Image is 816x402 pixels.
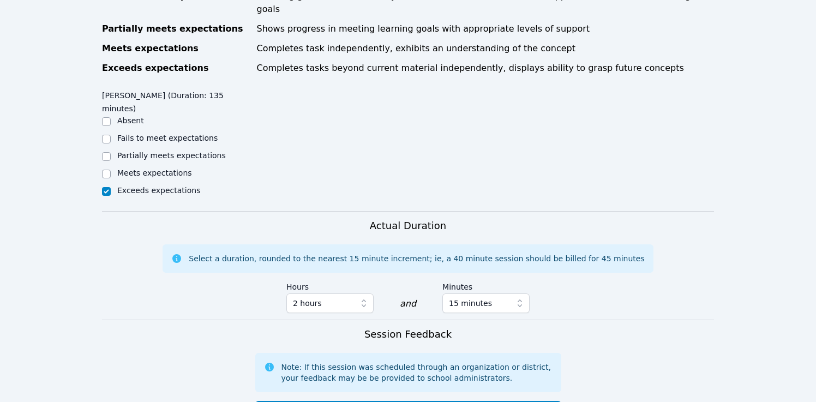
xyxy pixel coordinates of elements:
span: 15 minutes [449,297,492,310]
div: Exceeds expectations [102,62,250,75]
h3: Actual Duration [370,218,446,233]
div: Shows progress in meeting learning goals with appropriate levels of support [257,22,715,35]
div: Meets expectations [102,42,250,55]
div: Completes task independently, exhibits an understanding of the concept [257,42,715,55]
button: 15 minutes [442,293,530,313]
label: Fails to meet expectations [117,134,218,142]
label: Partially meets expectations [117,151,226,160]
label: Absent [117,116,144,125]
label: Meets expectations [117,169,192,177]
legend: [PERSON_NAME] (Duration: 135 minutes) [102,86,255,115]
label: Exceeds expectations [117,186,200,195]
button: 2 hours [286,293,374,313]
div: and [400,297,416,310]
label: Minutes [442,277,530,293]
div: Select a duration, rounded to the nearest 15 minute increment; ie, a 40 minute session should be ... [189,253,644,264]
div: Completes tasks beyond current material independently, displays ability to grasp future concepts [257,62,715,75]
div: Partially meets expectations [102,22,250,35]
div: Note: If this session was scheduled through an organization or district, your feedback may be be ... [281,362,553,383]
h3: Session Feedback [364,327,452,342]
span: 2 hours [293,297,322,310]
label: Hours [286,277,374,293]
